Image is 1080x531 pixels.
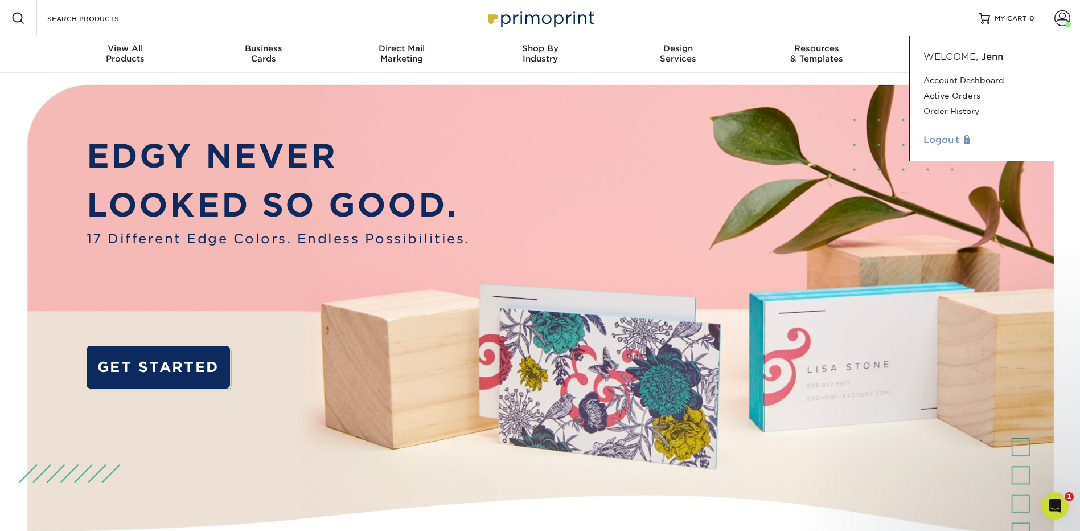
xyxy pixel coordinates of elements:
[471,43,609,64] div: Industry
[609,36,748,73] a: DesignServices
[748,43,886,64] div: & Templates
[87,181,470,229] p: LOOKED SO GOOD.
[923,73,1066,88] a: Account Dashboard
[194,36,332,73] a: BusinessCards
[886,43,1024,64] div: & Support
[471,36,609,73] a: Shop ByIndustry
[923,51,978,62] span: Welcome,
[194,43,332,64] div: Cards
[995,14,1027,23] span: MY CART
[56,43,195,54] span: View All
[923,133,1066,147] a: Logout
[609,43,748,64] div: Services
[87,132,470,180] p: EDGY NEVER
[923,104,1066,119] a: Order History
[1029,14,1034,22] span: 0
[886,43,1024,54] span: Contact
[46,11,157,25] input: SEARCH PRODUCTS.....
[1065,492,1074,501] span: 1
[56,36,195,73] a: View AllProducts
[87,229,470,248] span: 17 Different Edge Colors. Endless Possibilities.
[852,264,1080,500] iframe: Intercom notifications message
[471,43,609,54] span: Shop By
[87,346,230,389] a: GET STARTED
[3,496,97,527] iframe: Google Customer Reviews
[923,88,1066,104] a: Active Orders
[609,43,748,54] span: Design
[748,43,886,54] span: Resources
[483,6,597,30] img: Primoprint
[748,36,886,73] a: Resources& Templates
[332,43,471,64] div: Marketing
[981,51,1003,62] span: Jenn
[1041,492,1069,520] iframe: Intercom live chat
[194,43,332,54] span: Business
[56,43,195,64] div: Products
[332,43,471,54] span: Direct Mail
[332,36,471,73] a: Direct MailMarketing
[886,36,1024,73] a: Contact& Support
